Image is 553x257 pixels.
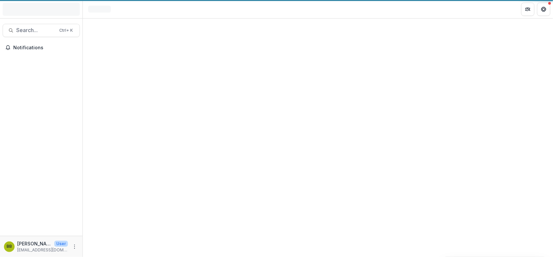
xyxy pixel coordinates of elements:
[17,247,68,253] p: [EMAIL_ADDRESS][DOMAIN_NAME]
[16,27,55,33] span: Search...
[85,4,114,14] nav: breadcrumb
[17,240,52,247] p: [PERSON_NAME]
[521,3,534,16] button: Partners
[7,244,12,249] div: Brandy Boyer
[13,45,77,51] span: Notifications
[71,243,78,251] button: More
[3,24,80,37] button: Search...
[3,42,80,53] button: Notifications
[58,27,74,34] div: Ctrl + K
[54,241,68,247] p: User
[537,3,550,16] button: Get Help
